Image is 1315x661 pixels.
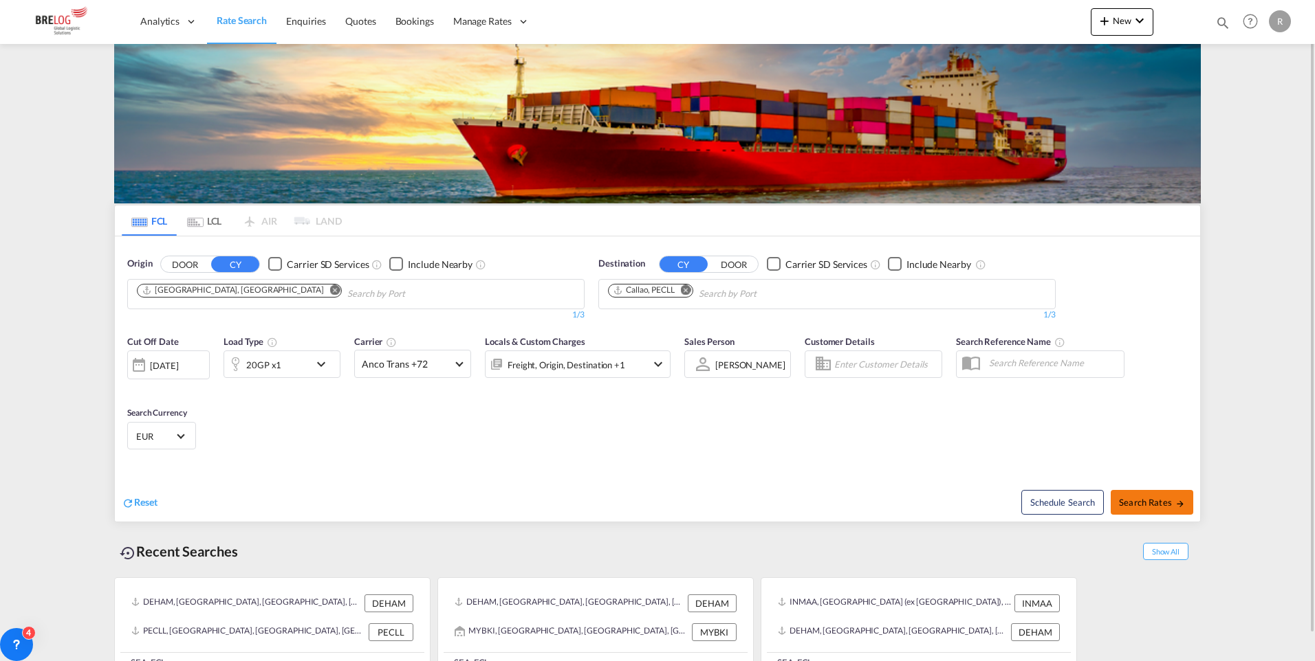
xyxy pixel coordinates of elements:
md-select: Select Currency: € EUREuro [135,426,188,446]
div: [PERSON_NAME] [715,359,785,370]
md-checkbox: Checkbox No Ink [888,257,971,271]
div: Press delete to remove this chip. [613,284,677,296]
md-icon: icon-chevron-down [1131,12,1148,29]
md-icon: icon-chevron-down [313,356,336,372]
input: Chips input. [699,283,829,305]
div: Help [1239,10,1269,34]
span: Locals & Custom Charges [485,336,585,347]
button: DOOR [710,256,758,272]
div: Recent Searches [114,536,243,567]
div: 20GP x1icon-chevron-down [224,350,340,378]
div: DEHAM, Hamburg, Germany, Western Europe, Europe [778,623,1008,641]
div: DEHAM, Hamburg, Germany, Western Europe, Europe [131,594,361,612]
md-icon: Unchecked: Ignores neighbouring ports when fetching rates.Checked : Includes neighbouring ports w... [975,259,986,270]
md-checkbox: Checkbox No Ink [268,257,369,271]
input: Search Reference Name [982,352,1124,373]
div: R [1269,10,1291,32]
span: Sales Person [684,336,735,347]
button: Note: By default Schedule search will only considerorigin ports, destination ports and cut off da... [1021,490,1104,515]
md-icon: icon-chevron-down [650,356,666,372]
img: daae70a0ee2511ecb27c1fb462fa6191.png [21,6,113,37]
md-tab-item: LCL [177,205,232,236]
div: icon-refreshReset [122,495,157,511]
input: Enter Customer Details [834,354,937,374]
span: Cut Off Date [127,336,179,347]
span: Carrier [354,336,397,347]
div: Callao, PECLL [613,284,675,296]
div: 1/3 [598,309,1056,321]
div: PECLL, Callao, Peru, South America, Americas [131,623,365,641]
div: OriginDOOR CY Checkbox No InkUnchecked: Search for CY (Container Yard) services for all selected ... [115,236,1200,522]
div: DEHAM, Hamburg, Germany, Western Europe, Europe [455,594,684,612]
md-checkbox: Checkbox No Ink [767,257,867,271]
span: Quotes [345,15,376,27]
input: Chips input. [347,283,478,305]
md-datepicker: Select [127,378,138,396]
div: DEHAM [688,594,737,612]
div: INMAA [1014,594,1060,612]
md-icon: icon-arrow-right [1175,499,1185,508]
div: PECLL [369,623,413,641]
div: Press delete to remove this chip. [142,284,326,296]
span: Analytics [140,14,180,28]
md-chips-wrap: Chips container. Use arrow keys to select chips. [135,280,483,305]
md-chips-wrap: Chips container. Use arrow keys to select chips. [606,280,835,305]
div: MYBKI, Kota Kinabalu, Sabah, Malaysia, South East Asia, Asia Pacific [455,623,688,641]
span: Search Currency [127,407,187,418]
md-icon: Unchecked: Ignores neighbouring ports when fetching rates.Checked : Includes neighbouring ports w... [475,259,486,270]
span: Origin [127,257,152,271]
span: Bookings [395,15,434,27]
span: Load Type [224,336,278,347]
span: Rate Search [217,14,267,26]
div: DEHAM [1011,623,1060,641]
span: Manage Rates [453,14,512,28]
span: Reset [134,496,157,508]
md-icon: icon-backup-restore [120,545,136,561]
span: Customer Details [805,336,874,347]
span: Help [1239,10,1262,33]
div: Include Nearby [408,258,472,271]
md-icon: The selected Trucker/Carrierwill be displayed in the rate results If the rates are from another f... [386,337,397,348]
div: [DATE] [127,350,210,379]
span: Enquiries [286,15,326,27]
md-icon: icon-refresh [122,497,134,509]
span: Anco Trans +72 [362,357,451,371]
button: icon-plus 400-fgNewicon-chevron-down [1091,8,1153,36]
button: Remove [672,284,693,298]
div: MYBKI [692,623,737,641]
span: New [1096,15,1148,26]
div: 20GP x1 [246,355,281,374]
button: CY [211,256,259,272]
div: icon-magnify [1215,15,1230,36]
md-icon: Your search will be saved by the below given name [1054,337,1065,348]
md-icon: icon-magnify [1215,15,1230,30]
md-icon: icon-information-outline [267,337,278,348]
div: Hamburg, DEHAM [142,284,323,296]
div: Carrier SD Services [287,258,369,271]
md-checkbox: Checkbox No Ink [389,257,472,271]
button: Search Ratesicon-arrow-right [1111,490,1193,515]
span: Search Rates [1119,497,1185,508]
div: [DATE] [150,359,178,372]
md-icon: Unchecked: Search for CY (Container Yard) services for all selected carriers.Checked : Search for... [371,259,382,270]
span: EUR [136,430,175,442]
div: Freight Origin Destination Factory Stuffingicon-chevron-down [485,350,671,378]
span: Destination [598,257,645,271]
md-icon: Unchecked: Search for CY (Container Yard) services for all selected carriers.Checked : Search for... [870,259,881,270]
button: Remove [320,284,341,298]
div: 1/3 [127,309,585,321]
md-icon: icon-plus 400-fg [1096,12,1113,29]
button: DOOR [161,256,209,272]
md-select: Sales Person: Rinor Zeneli [714,355,787,374]
div: Freight Origin Destination Factory Stuffing [508,355,625,374]
md-pagination-wrapper: Use the left and right arrow keys to navigate between tabs [122,205,342,236]
span: Search Reference Name [956,336,1065,347]
img: LCL+%26+FCL+BACKGROUND.png [114,44,1201,203]
div: Include Nearby [906,258,971,271]
md-tab-item: FCL [122,205,177,236]
button: CY [660,256,708,272]
div: Carrier SD Services [785,258,867,271]
div: INMAA, Chennai (ex Madras), India, Indian Subcontinent, Asia Pacific [778,594,1011,612]
div: DEHAM [365,594,413,612]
